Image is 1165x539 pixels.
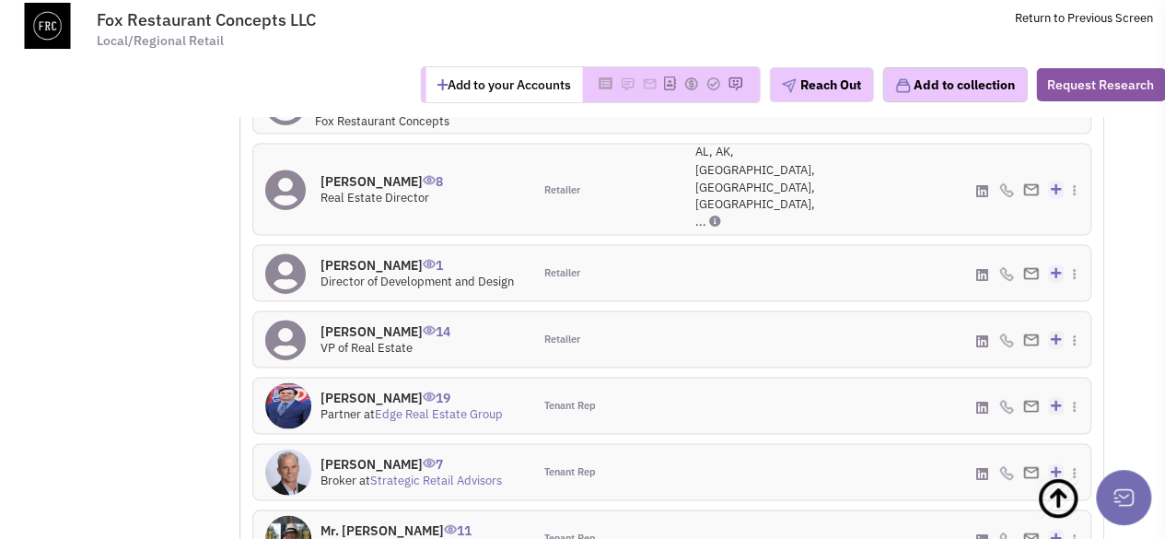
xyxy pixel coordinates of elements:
[265,449,311,495] img: uI51QCVtMkiyajsZ5eKdLA.jpeg
[1036,68,1165,101] button: Request Research
[543,332,579,346] span: Retailer
[320,273,514,288] span: Director of Development and Design
[359,472,502,487] span: at
[97,9,316,30] span: Fox Restaurant Concepts LLC
[642,76,657,91] img: Please add to your accounts
[423,325,436,334] img: icon-UserInteraction.png
[1015,10,1153,26] a: Return to Previous Screen
[320,405,361,421] span: Partner
[375,405,503,421] a: Edge Real Estate Group
[423,309,450,339] span: 14
[423,158,443,189] span: 8
[444,524,457,533] img: icon-UserInteraction.png
[320,256,514,273] h4: [PERSON_NAME]
[320,189,429,205] span: Real Estate Director
[444,508,472,538] span: 11
[423,375,450,405] span: 19
[320,472,356,487] span: Broker
[999,266,1014,281] img: icon-phone.png
[999,333,1014,347] img: icon-phone.png
[320,389,503,405] h4: [PERSON_NAME]
[695,144,815,228] span: AL, AK, [GEOGRAPHIC_DATA], [GEOGRAPHIC_DATA], [GEOGRAPHIC_DATA], ...
[999,399,1014,414] img: icon-phone.png
[543,398,595,413] span: Tenant Rep
[894,77,911,94] img: icon-collection-lavender.png
[423,259,436,268] img: icon-UserInteraction.png
[423,458,436,467] img: icon-UserInteraction.png
[425,67,582,102] button: Add to your Accounts
[543,265,579,280] span: Retailer
[423,392,436,401] img: icon-UserInteraction.png
[320,455,502,472] h4: [PERSON_NAME]
[265,382,311,428] img: gaLCkXlkfkmlVzCcNsr8_A.jpg
[683,76,698,91] img: Please add to your accounts
[423,441,443,472] span: 7
[320,339,413,355] span: VP of Real Estate
[1023,183,1039,195] img: Email%20Icon.png
[999,182,1014,197] img: icon-phone.png
[543,464,595,479] span: Tenant Rep
[1023,334,1039,346] img: Email%20Icon.png
[423,242,443,273] span: 1
[1023,400,1039,412] img: Email%20Icon.png
[1023,466,1039,478] img: Email%20Icon.png
[543,182,579,197] span: Retailer
[769,67,873,102] button: Reach Out
[999,465,1014,480] img: icon-phone.png
[320,322,450,339] h4: [PERSON_NAME]
[423,175,436,184] img: icon-UserInteraction.png
[781,78,796,93] img: plane.png
[97,31,224,51] span: Local/Regional Retail
[882,67,1027,102] button: Add to collection
[705,76,720,91] img: Please add to your accounts
[320,521,478,538] h4: Mr. [PERSON_NAME]
[620,76,635,91] img: Please add to your accounts
[728,76,742,91] img: Please add to your accounts
[364,405,503,421] span: at
[370,472,502,487] a: Strategic Retail Advisors
[320,172,443,189] h4: [PERSON_NAME]
[1023,267,1039,279] img: Email%20Icon.png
